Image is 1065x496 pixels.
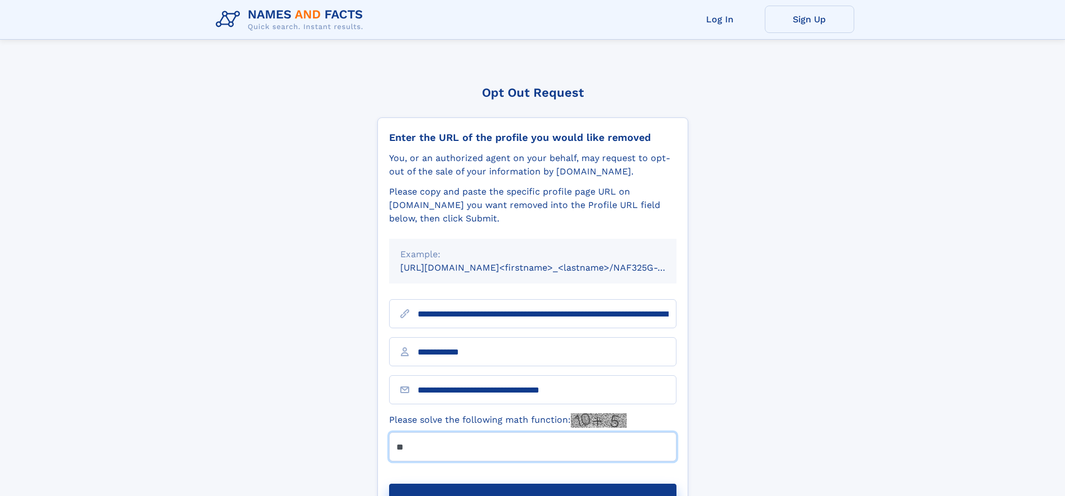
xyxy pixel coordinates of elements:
[675,6,765,33] a: Log In
[389,152,676,178] div: You, or an authorized agent on your behalf, may request to opt-out of the sale of your informatio...
[400,248,665,261] div: Example:
[389,413,627,428] label: Please solve the following math function:
[765,6,854,33] a: Sign Up
[377,86,688,100] div: Opt Out Request
[400,262,698,273] small: [URL][DOMAIN_NAME]<firstname>_<lastname>/NAF325G-xxxxxxxx
[211,4,372,35] img: Logo Names and Facts
[389,185,676,225] div: Please copy and paste the specific profile page URL on [DOMAIN_NAME] you want removed into the Pr...
[389,131,676,144] div: Enter the URL of the profile you would like removed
